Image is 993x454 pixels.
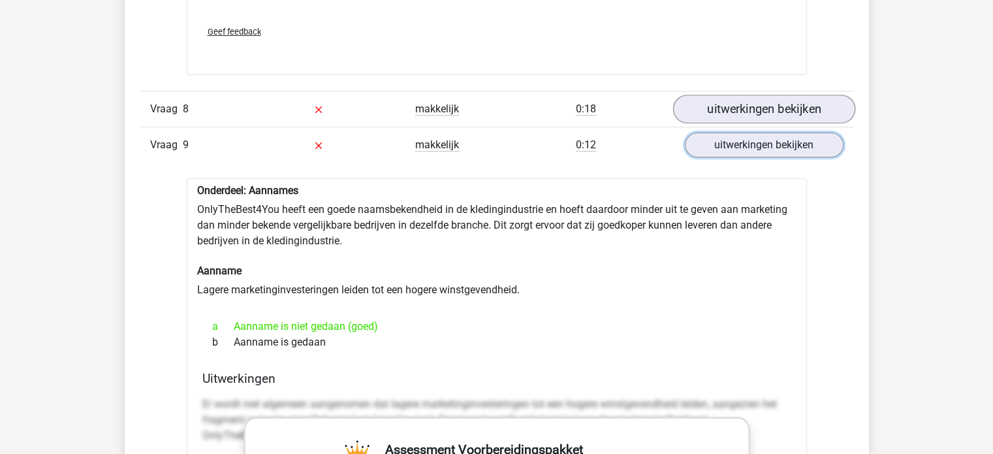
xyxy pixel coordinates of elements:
p: Er wordt niet algemeen aangenomen dat lagere marketinginvesteringen tot een hogere winstgevendhei... [202,397,791,444]
span: Geef feedback [208,27,261,37]
span: Vraag [150,101,183,117]
a: uitwerkingen bekijken [685,133,843,157]
span: Vraag [150,137,183,153]
h4: Uitwerkingen [202,371,791,386]
h6: Onderdeel: Aannames [197,184,796,197]
h6: Aanname [197,265,796,277]
span: 0:12 [576,138,596,152]
span: a [212,319,234,334]
a: uitwerkingen bekijken [672,95,855,123]
div: Aanname is niet gedaan (goed) [202,319,791,334]
span: 8 [183,103,189,115]
span: 0:18 [576,103,596,116]
span: b [212,334,234,350]
span: 9 [183,138,189,151]
span: makkelijk [415,103,459,116]
div: Aanname is gedaan [202,334,791,350]
span: makkelijk [415,138,459,152]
